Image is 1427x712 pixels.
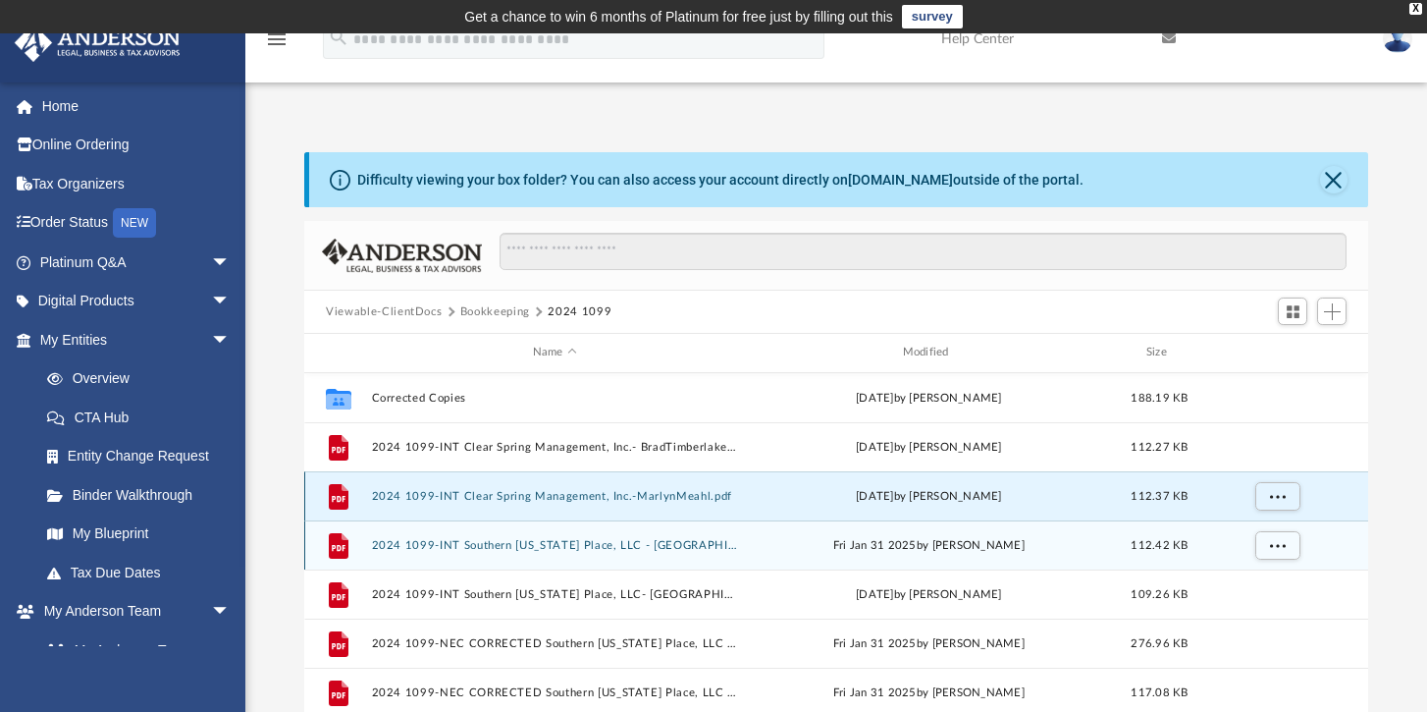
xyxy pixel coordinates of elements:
button: 2024 1099-INT Southern [US_STATE] Place, LLC- [GEOGRAPHIC_DATA]pdf [372,588,738,601]
span: 112.27 KB [1132,441,1189,452]
i: search [328,27,349,48]
button: 2024 1099-NEC CORRECTED Southern [US_STATE] Place, LLC - [GEOGRAPHIC_DATA]pdf [372,686,738,699]
a: My Anderson Team [27,630,240,670]
button: 2024 1099-INT Clear Spring Management, Inc.-MarlynMeahl.pdf [372,490,738,503]
div: Modified [746,344,1112,361]
span: 112.42 KB [1132,539,1189,550]
span: 117.08 KB [1132,686,1189,697]
div: Fri Jan 31 2025 by [PERSON_NAME] [746,634,1112,652]
div: Get a chance to win 6 months of Platinum for free just by filling out this [464,5,893,28]
a: Overview [27,359,260,399]
button: 2024 1099-NEC CORRECTED Southern [US_STATE] Place, LLC - [GEOGRAPHIC_DATA] - DocuSigned.pdf [372,637,738,650]
a: Digital Productsarrow_drop_down [14,282,260,321]
button: More options [1255,481,1300,511]
button: Bookkeeping [460,303,530,321]
a: [DOMAIN_NAME] [848,172,953,188]
span: 112.37 KB [1132,490,1189,501]
a: My Entitiesarrow_drop_down [14,320,260,359]
div: Name [371,344,737,361]
button: 2024 1099-INT Southern [US_STATE] Place, LLC - [GEOGRAPHIC_DATA]pdf [372,539,738,552]
a: My Anderson Teamarrow_drop_down [14,592,250,631]
div: close [1409,3,1422,15]
div: NEW [113,208,156,238]
span: arrow_drop_down [211,243,250,283]
button: Viewable-ClientDocs [326,303,442,321]
button: Switch to Grid View [1278,298,1307,325]
a: menu [265,37,289,51]
span: arrow_drop_down [211,320,250,360]
div: [DATE] by [PERSON_NAME] [746,487,1112,505]
div: [DATE] by [PERSON_NAME] [746,438,1112,456]
button: 2024 1099 [548,303,611,321]
a: Home [14,86,260,126]
button: Add [1317,298,1347,325]
img: Anderson Advisors Platinum Portal [9,24,186,62]
div: [DATE] by [PERSON_NAME] [746,389,1112,407]
button: More options [1255,530,1300,560]
button: Close [1320,166,1348,193]
i: menu [265,27,289,51]
div: Fri Jan 31 2025 by [PERSON_NAME] [746,684,1112,701]
a: Tax Due Dates [27,553,260,592]
input: Search files and folders [500,233,1347,270]
div: Difficulty viewing your box folder? You can also access your account directly on outside of the p... [357,170,1083,191]
span: 109.26 KB [1132,588,1189,599]
button: Corrected Copies [372,392,738,405]
a: Online Ordering [14,126,260,165]
a: survey [902,5,963,28]
a: Binder Walkthrough [27,475,260,515]
a: Entity Change Request [27,437,260,476]
button: 2024 1099-INT Clear Spring Management, Inc.- BradTimberlake.pdf [372,441,738,454]
div: [DATE] by [PERSON_NAME] [746,585,1112,603]
span: arrow_drop_down [211,282,250,322]
a: My Blueprint [27,515,250,554]
div: id [1207,344,1345,361]
a: CTA Hub [27,398,260,437]
span: arrow_drop_down [211,592,250,632]
a: Platinum Q&Aarrow_drop_down [14,243,260,282]
a: Tax Organizers [14,164,260,203]
div: Size [1121,344,1199,361]
div: Fri Jan 31 2025 by [PERSON_NAME] [746,536,1112,554]
a: Order StatusNEW [14,203,260,244]
img: User Pic [1383,25,1412,53]
span: 276.96 KB [1132,637,1189,648]
span: 188.19 KB [1132,392,1189,403]
div: id [313,344,362,361]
